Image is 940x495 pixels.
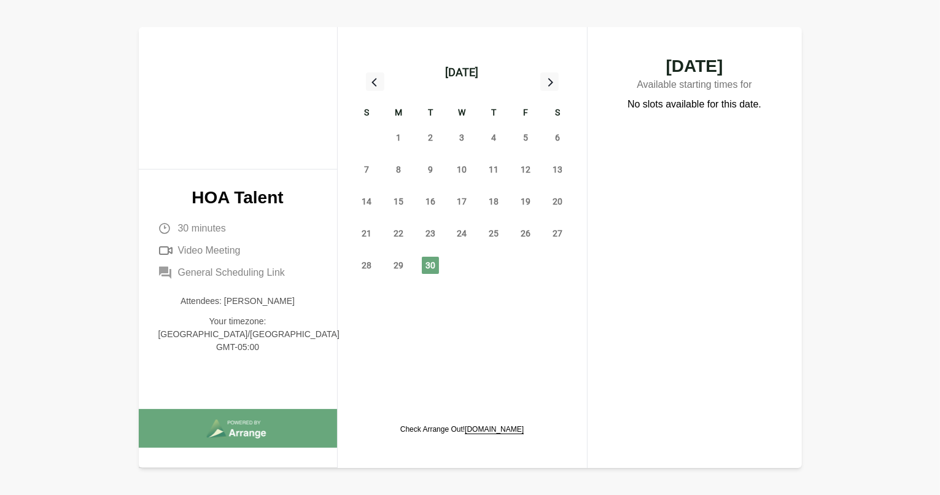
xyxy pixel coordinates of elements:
[422,225,439,242] span: Tuesday, September 23, 2025
[390,161,407,178] span: Monday, September 8, 2025
[485,129,502,146] span: Thursday, September 4, 2025
[158,315,317,354] p: Your timezone: [GEOGRAPHIC_DATA]/[GEOGRAPHIC_DATA] GMT-05:00
[517,193,534,210] span: Friday, September 19, 2025
[422,257,439,274] span: Tuesday, September 30, 2025
[478,106,510,122] div: T
[446,64,479,81] div: [DATE]
[158,295,317,308] p: Attendees: [PERSON_NAME]
[549,161,566,178] span: Saturday, September 13, 2025
[414,106,446,122] div: T
[549,193,566,210] span: Saturday, September 20, 2025
[351,106,383,122] div: S
[542,106,573,122] div: S
[453,225,470,242] span: Wednesday, September 24, 2025
[485,161,502,178] span: Thursday, September 11, 2025
[390,257,407,274] span: Monday, September 29, 2025
[158,189,317,206] p: HOA Talent
[400,424,524,434] p: Check Arrange Out!
[390,193,407,210] span: Monday, September 15, 2025
[549,129,566,146] span: Saturday, September 6, 2025
[465,425,524,434] a: [DOMAIN_NAME]
[358,225,375,242] span: Sunday, September 21, 2025
[485,193,502,210] span: Thursday, September 18, 2025
[453,129,470,146] span: Wednesday, September 3, 2025
[453,193,470,210] span: Wednesday, September 17, 2025
[517,161,534,178] span: Friday, September 12, 2025
[517,129,534,146] span: Friday, September 5, 2025
[383,106,414,122] div: M
[612,75,777,97] p: Available starting times for
[422,129,439,146] span: Tuesday, September 2, 2025
[627,97,761,112] p: No slots available for this date.
[390,225,407,242] span: Monday, September 22, 2025
[510,106,542,122] div: F
[358,161,375,178] span: Sunday, September 7, 2025
[549,225,566,242] span: Saturday, September 27, 2025
[422,193,439,210] span: Tuesday, September 16, 2025
[178,265,285,280] span: General Scheduling Link
[390,129,407,146] span: Monday, September 1, 2025
[178,243,241,258] span: Video Meeting
[178,221,226,236] span: 30 minutes
[485,225,502,242] span: Thursday, September 25, 2025
[422,161,439,178] span: Tuesday, September 9, 2025
[453,161,470,178] span: Wednesday, September 10, 2025
[612,58,777,75] span: [DATE]
[358,257,375,274] span: Sunday, September 28, 2025
[446,106,478,122] div: W
[358,193,375,210] span: Sunday, September 14, 2025
[517,225,534,242] span: Friday, September 26, 2025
